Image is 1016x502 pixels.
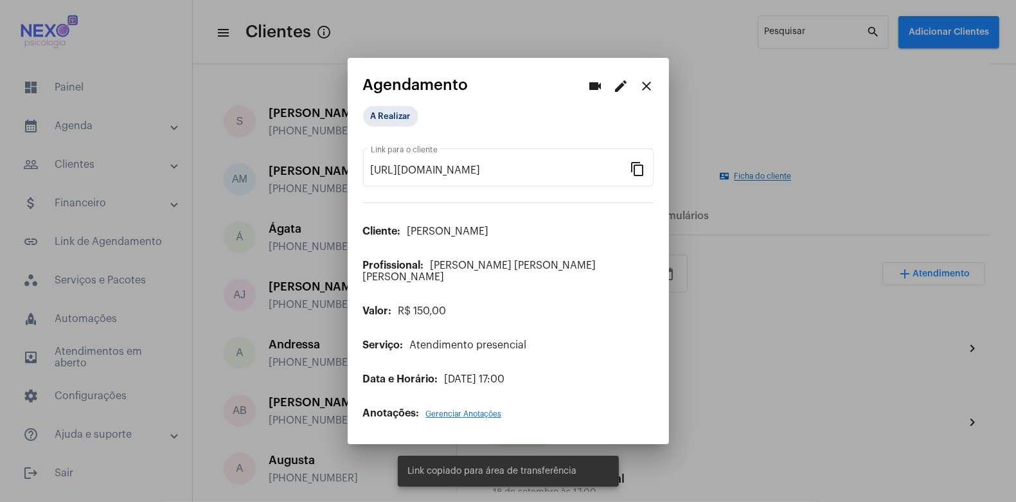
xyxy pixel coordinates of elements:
mat-icon: close [639,78,655,94]
mat-icon: content_copy [630,161,646,176]
mat-icon: edit [614,78,629,94]
span: R$ 150,00 [398,306,447,316]
span: Agendamento [363,76,468,93]
span: Profissional: [363,260,424,271]
span: [DATE] 17:00 [445,374,505,384]
mat-icon: videocam [588,78,603,94]
span: Data e Horário: [363,374,438,384]
span: [PERSON_NAME] [407,226,489,237]
mat-chip: A Realizar [363,106,418,127]
span: Serviço: [363,340,404,350]
span: Link copiado para área de transferência [408,465,577,478]
span: Valor: [363,306,392,316]
span: Atendimento presencial [410,340,527,350]
input: Link [371,165,630,176]
span: Gerenciar Anotações [426,410,502,418]
span: Cliente: [363,226,401,237]
span: [PERSON_NAME] [PERSON_NAME] [PERSON_NAME] [363,260,596,282]
span: Anotações: [363,408,420,418]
